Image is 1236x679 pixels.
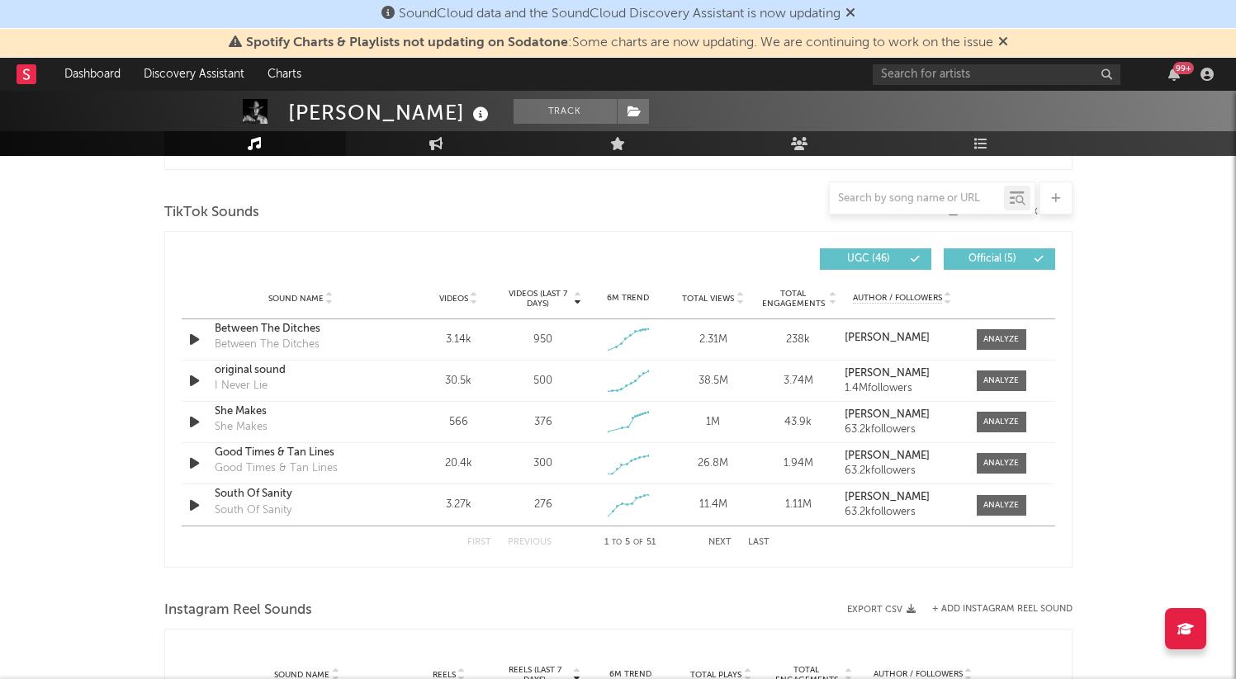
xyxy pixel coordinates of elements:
button: 99+ [1168,68,1180,81]
div: 300 [533,455,552,472]
input: Search for artists [873,64,1120,85]
button: First [467,538,491,547]
a: Good Times & Tan Lines [215,445,387,461]
div: 11.4M [675,497,751,513]
span: Videos [439,294,468,304]
button: Next [708,538,732,547]
span: Spotify Charts & Playlists not updating on Sodatone [246,36,568,50]
div: 30.5k [420,373,497,389]
div: 1 5 51 [585,533,675,553]
button: Track [514,99,617,124]
strong: [PERSON_NAME] [845,409,930,420]
div: 950 [533,332,552,348]
a: [PERSON_NAME] [845,368,959,380]
span: SoundCloud data and the SoundCloud Discovery Assistant is now updating [399,7,841,21]
div: 376 [534,414,552,431]
button: UGC(46) [820,248,931,270]
a: [PERSON_NAME] [845,332,959,344]
div: Between The Ditches [215,337,320,353]
div: 276 [534,497,552,513]
div: 1.94M [760,455,836,472]
div: 63.2k followers [845,507,959,518]
div: 20.4k [420,455,497,472]
div: I Never Lie [215,378,268,394]
div: 63.2k followers [845,424,959,436]
span: Total Engagements [760,289,826,309]
a: Dashboard [53,58,132,91]
div: 500 [533,373,552,389]
div: 238k [760,332,836,348]
span: of [633,539,643,546]
div: [PERSON_NAME] [288,99,493,126]
span: UGC ( 46 ) [831,254,907,264]
input: Search by song name or URL [830,192,1004,205]
span: Dismiss [845,7,855,21]
div: 2.31M [675,332,751,348]
button: Previous [508,538,552,547]
a: [PERSON_NAME] [845,409,959,421]
div: 63.2k followers [845,465,959,477]
button: Export CSV [847,605,916,615]
span: Instagram Reel Sounds [164,601,312,620]
div: 566 [420,414,497,431]
span: Author / Followers [853,293,942,304]
span: Dismiss [998,36,1008,50]
div: 26.8M [675,455,751,472]
div: She Makes [215,419,268,436]
div: + Add Instagram Reel Sound [916,605,1073,614]
button: Official(5) [944,248,1055,270]
span: to [612,539,622,546]
div: 6M Trend [590,292,666,304]
a: Charts [256,58,313,91]
a: Discovery Assistant [132,58,256,91]
div: Good Times & Tan Lines [215,460,338,477]
span: Videos (last 7 days) [504,289,571,309]
span: Official ( 5 ) [954,254,1030,264]
a: She Makes [215,403,387,420]
span: : Some charts are now updating. We are continuing to work on the issue [246,36,993,50]
strong: [PERSON_NAME] [845,332,930,343]
div: 99 + [1173,62,1194,74]
div: 3.27k [420,497,497,513]
button: Last [748,538,770,547]
a: Between The Ditches [215,321,387,337]
span: Total Views [682,294,734,304]
a: South Of Sanity [215,486,387,502]
div: South Of Sanity [215,502,291,519]
div: 43.9k [760,414,836,431]
strong: [PERSON_NAME] [845,450,930,461]
div: 3.74M [760,373,836,389]
div: 1M [675,414,751,431]
div: 1.11M [760,497,836,513]
div: 38.5M [675,373,751,389]
div: 3.14k [420,332,497,348]
button: + Add Instagram Reel Sound [932,605,1073,614]
a: [PERSON_NAME] [845,450,959,462]
div: 1.4M followers [845,383,959,394]
strong: [PERSON_NAME] [845,368,930,379]
a: [PERSON_NAME] [845,492,959,503]
a: original sound [215,362,387,379]
span: Sound Name [268,294,324,304]
strong: [PERSON_NAME] [845,492,930,502]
